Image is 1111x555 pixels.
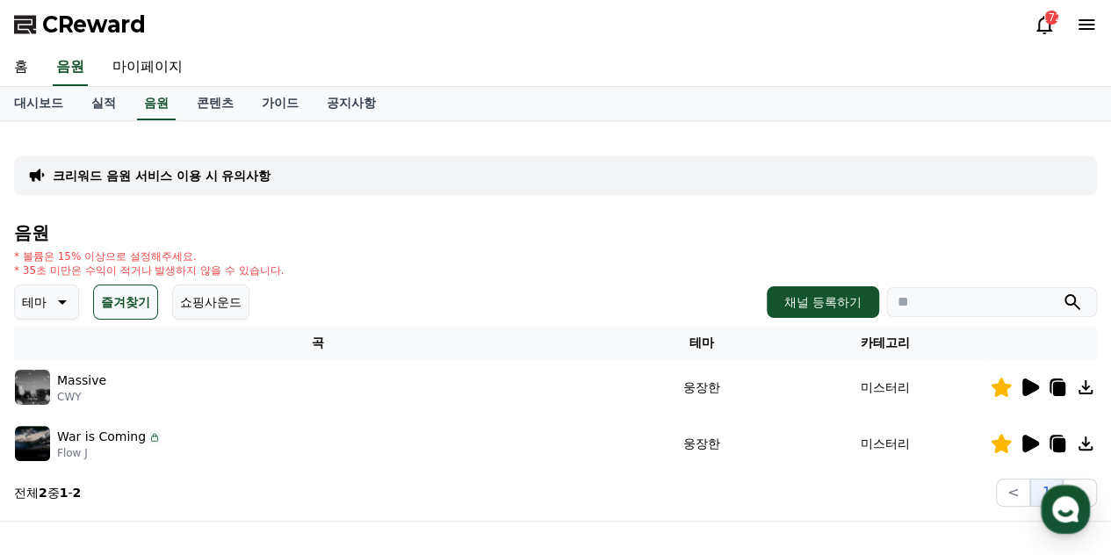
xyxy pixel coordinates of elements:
a: 음원 [137,87,176,120]
div: 172 [1044,11,1058,25]
a: CReward [14,11,146,39]
p: Massive [57,371,106,390]
h4: 음원 [14,223,1097,242]
a: 크리워드 음원 서비스 이용 시 유의사항 [53,167,271,184]
button: 테마 [14,285,79,320]
img: music [15,426,50,461]
p: CWY [57,390,106,404]
span: 설정 [271,436,292,450]
strong: 1 [60,486,69,500]
td: 웅장한 [623,415,781,472]
a: 음원 [53,49,88,86]
th: 곡 [14,327,623,359]
button: > [1063,479,1097,507]
strong: 2 [73,486,82,500]
img: music [15,370,50,405]
a: 공지사항 [313,87,390,120]
a: 가이드 [248,87,313,120]
td: 미스터리 [781,359,990,415]
p: * 볼륨은 15% 이상으로 설정해주세요. [14,249,285,263]
a: 홈 [5,409,116,453]
p: War is Coming [57,428,146,446]
span: 홈 [55,436,66,450]
a: 설정 [227,409,337,453]
p: Flow J [57,446,162,460]
span: 대화 [161,436,182,450]
td: 미스터리 [781,415,990,472]
button: < [996,479,1030,507]
button: 채널 등록하기 [767,286,879,318]
button: 쇼핑사운드 [172,285,249,320]
a: 콘텐츠 [183,87,248,120]
a: 172 [1034,14,1055,35]
a: 마이페이지 [98,49,197,86]
p: 전체 중 - [14,484,81,501]
button: 1 [1030,479,1062,507]
td: 웅장한 [623,359,781,415]
p: 테마 [22,290,47,314]
p: * 35초 미만은 수익이 적거나 발생하지 않을 수 있습니다. [14,263,285,277]
a: 실적 [77,87,130,120]
th: 테마 [623,327,781,359]
th: 카테고리 [781,327,990,359]
button: 즐겨찾기 [93,285,158,320]
strong: 2 [39,486,47,500]
span: CReward [42,11,146,39]
a: 대화 [116,409,227,453]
